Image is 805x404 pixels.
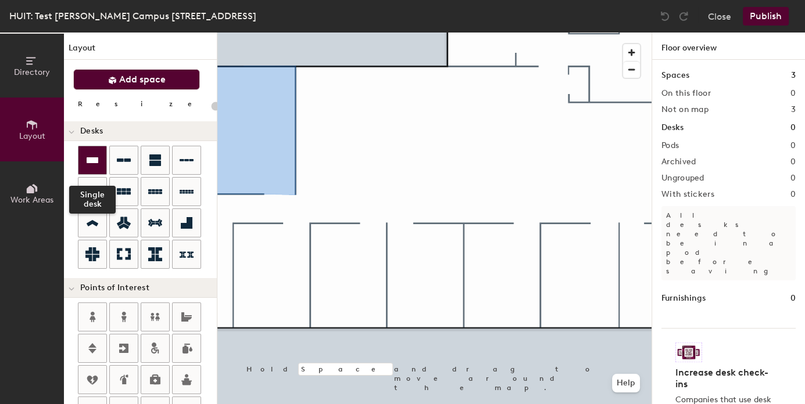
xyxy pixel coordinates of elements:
[80,283,149,293] span: Points of Interest
[790,190,796,199] h2: 0
[790,174,796,183] h2: 0
[73,69,200,90] button: Add space
[675,342,702,362] img: Sticker logo
[661,157,696,167] h2: Archived
[80,127,103,136] span: Desks
[791,105,796,114] h2: 3
[78,146,107,175] button: Single desk
[10,195,53,205] span: Work Areas
[661,292,706,305] h1: Furnishings
[652,33,805,60] h1: Floor overview
[661,174,704,183] h2: Ungrouped
[119,74,166,85] span: Add space
[64,42,217,60] h1: Layout
[791,69,796,82] h1: 3
[790,141,796,150] h2: 0
[19,131,45,141] span: Layout
[790,89,796,98] h2: 0
[790,121,796,134] h1: 0
[675,367,775,390] h4: Increase desk check-ins
[14,67,50,77] span: Directory
[661,121,684,134] h1: Desks
[659,10,671,22] img: Undo
[78,99,206,109] div: Resize
[661,69,689,82] h1: Spaces
[678,10,689,22] img: Redo
[708,7,731,26] button: Close
[743,7,789,26] button: Publish
[661,190,714,199] h2: With stickers
[661,206,796,280] p: All desks need to be in a pod before saving
[612,374,640,392] button: Help
[790,292,796,305] h1: 0
[661,141,679,150] h2: Pods
[661,105,709,114] h2: Not on map
[790,157,796,167] h2: 0
[9,9,256,23] div: HUIT: Test [PERSON_NAME] Campus [STREET_ADDRESS]
[661,89,711,98] h2: On this floor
